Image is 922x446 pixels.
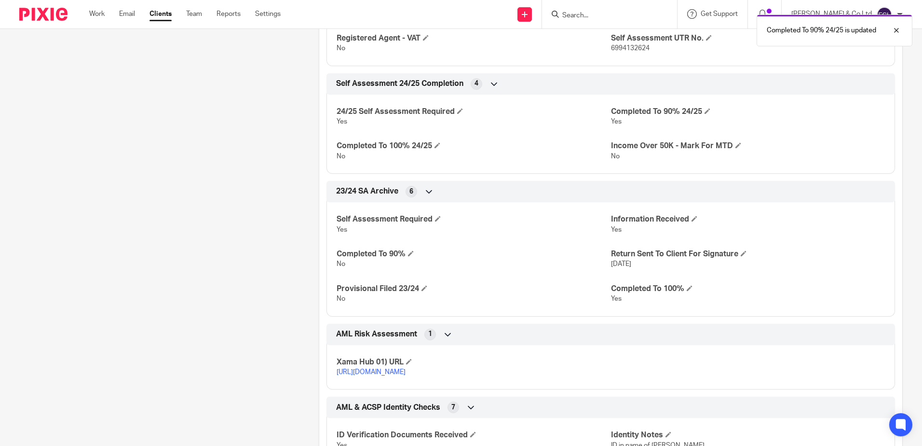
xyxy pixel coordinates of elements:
h4: Provisional Filed 23/24 [337,284,610,294]
a: [URL][DOMAIN_NAME] [337,369,406,376]
h4: Income Over 50K - Mark For MTD [611,141,885,151]
span: No [337,295,345,302]
span: No [337,153,345,160]
a: Settings [255,9,281,19]
h4: Completed To 100% [611,284,885,294]
h4: ID Verification Documents Received [337,430,610,440]
a: Email [119,9,135,19]
h4: Completed To 90% [337,249,610,259]
span: 6994132624 [611,45,650,52]
a: Team [186,9,202,19]
img: Pixie [19,8,68,21]
h4: Xama Hub 01) URL [337,357,610,367]
span: Yes [611,226,622,233]
span: AML Risk Assessment [336,329,417,339]
a: Clients [149,9,172,19]
h4: 24/25 Self Assessment Required [337,107,610,117]
span: Yes [611,118,622,125]
span: 1 [428,329,432,339]
span: 7 [451,403,455,412]
span: AML & ACSP Identity Checks [336,403,440,413]
span: No [337,261,345,267]
span: 23/24 SA Archive [336,186,398,196]
h4: Information Received [611,214,885,224]
span: Yes [337,226,347,233]
span: Yes [611,295,622,302]
span: 6 [409,187,413,196]
h4: Return Sent To Client For Signature [611,249,885,259]
img: svg%3E [877,7,892,22]
h4: Self Assessment Required [337,214,610,224]
span: Yes [337,118,347,125]
span: No [337,45,345,52]
span: 4 [475,79,478,88]
a: Reports [217,9,241,19]
h4: Identity Notes [611,430,885,440]
span: No [611,153,620,160]
p: Completed To 90% 24/25 is updated [767,26,876,35]
a: Work [89,9,105,19]
span: [DATE] [611,261,631,267]
h4: Registered Agent - VAT [337,33,610,43]
span: Self Assessment 24/25 Completion [336,79,463,89]
h4: Completed To 100% 24/25 [337,141,610,151]
h4: Completed To 90% 24/25 [611,107,885,117]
